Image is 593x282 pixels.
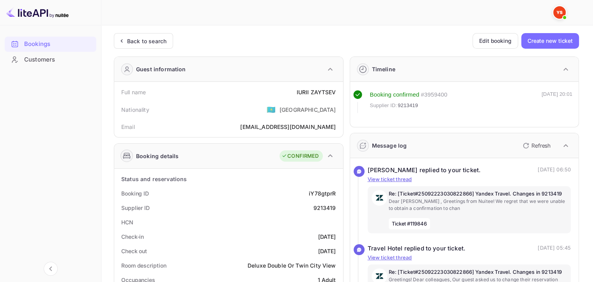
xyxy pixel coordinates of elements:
span: United States [267,102,276,116]
span: 9213419 [398,102,418,109]
div: Status and reservations [121,175,187,183]
div: [DATE] 20:01 [542,90,572,113]
img: LiteAPI logo [6,6,69,19]
p: Refresh [531,141,551,150]
p: Re: [Ticket#25092223030822866] Yandex Travel. Changes in 9213419 [389,190,567,198]
div: Booking details [136,152,179,160]
div: Booking confirmed [370,90,420,99]
div: Full name [121,88,146,96]
a: Bookings [5,37,96,51]
p: Dear [PERSON_NAME] , Greetings from Nuitee! We regret that we were unable to obtain a confirmatio... [389,198,567,212]
div: Check out [121,247,147,255]
p: [DATE] 06:50 [538,166,571,175]
p: View ticket thread [368,254,571,262]
div: [PERSON_NAME] replied to your ticket. [368,166,481,175]
div: iY78gtprR [309,189,336,197]
div: Bookings [5,37,96,52]
p: [DATE] 05:45 [538,244,571,253]
div: Booking ID [121,189,149,197]
div: HCN [121,218,133,226]
span: Ticket #119846 [389,218,430,230]
button: Create new ticket [521,33,579,49]
div: Email [121,123,135,131]
div: Deluxe Double Or Twin City View [248,261,336,270]
p: Re: [Ticket#25092223030822866] Yandex Travel. Changes in 9213419 [389,268,567,276]
div: [EMAIL_ADDRESS][DOMAIN_NAME] [240,123,336,131]
div: Timeline [372,65,395,73]
p: View ticket thread [368,176,571,183]
div: Message log [372,141,407,150]
div: 9213419 [313,204,336,212]
div: IURII ZAYTSEV [297,88,336,96]
button: Refresh [518,139,554,152]
span: Supplier ID: [370,102,397,109]
img: AwvSTEc2VUhQAAAAAElFTkSuQmCC [372,190,387,206]
div: Guest information [136,65,186,73]
div: Back to search [127,37,166,45]
div: Bookings [24,40,92,49]
div: Travel Hotel replied to your ticket. [368,244,466,253]
div: Customers [24,55,92,64]
div: Check-in [121,233,144,241]
button: Collapse navigation [44,262,58,276]
div: # 3959400 [421,90,447,99]
button: Edit booking [473,33,518,49]
div: [GEOGRAPHIC_DATA] [280,106,336,114]
div: Nationality [121,106,149,114]
div: [DATE] [318,233,336,241]
div: Supplier ID [121,204,150,212]
div: Room description [121,261,166,270]
div: [DATE] [318,247,336,255]
a: Customers [5,52,96,67]
div: CONFIRMED [281,152,319,160]
img: Yandex Support [553,6,566,19]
